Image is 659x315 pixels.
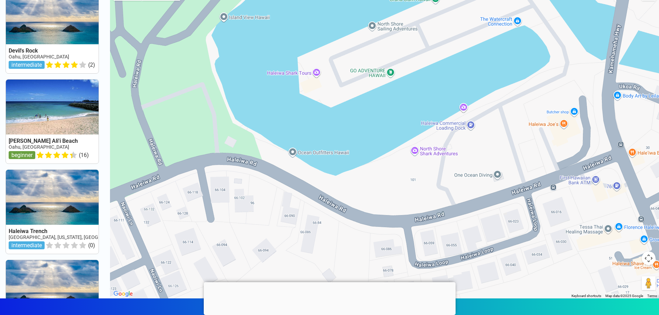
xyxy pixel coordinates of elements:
button: Drag Pegman onto the map to open Street View [642,276,656,290]
button: Keyboard shortcuts [571,294,601,298]
button: Map camera controls [642,251,656,265]
img: Google [112,289,135,298]
a: Oahu, [GEOGRAPHIC_DATA] [9,144,69,150]
span: Map data ©2025 Google [605,294,643,298]
a: Open this area in Google Maps (opens a new window) [112,289,135,298]
a: Oahu, [GEOGRAPHIC_DATA] [9,54,69,59]
a: Terms [647,294,657,298]
iframe: Advertisement [204,282,456,313]
a: [GEOGRAPHIC_DATA], [US_STATE], [GEOGRAPHIC_DATA] [9,234,130,240]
